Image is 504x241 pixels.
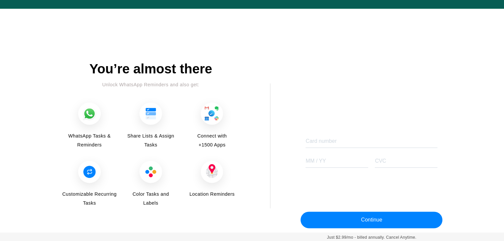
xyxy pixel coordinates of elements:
[62,80,240,89] div: Unlock WhatsApp Reminders and also get:
[301,212,442,228] button: Continue
[123,132,179,149] span: Share Lists & Assign Tasks
[301,79,442,112] iframe: Secure payment button frame
[132,190,169,208] span: Color Tasks and Labels
[184,190,240,199] span: Location Reminders
[194,132,231,149] span: Connect with +1500 Apps
[62,190,118,208] span: Customizable Recurring Tasks
[140,161,162,183] img: Color Tasks and Labels
[78,102,100,125] img: WhatsApp Tasks & Reminders
[140,102,162,125] img: Share Lists & Assign Tasks
[62,61,240,77] div: You’re almost there
[201,161,223,183] img: Location Reminders
[201,102,223,125] img: Connect with +1500 Apps
[62,132,118,149] span: WhatsApp Tasks & Reminders
[78,161,100,183] img: Customizable Recurring Tasks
